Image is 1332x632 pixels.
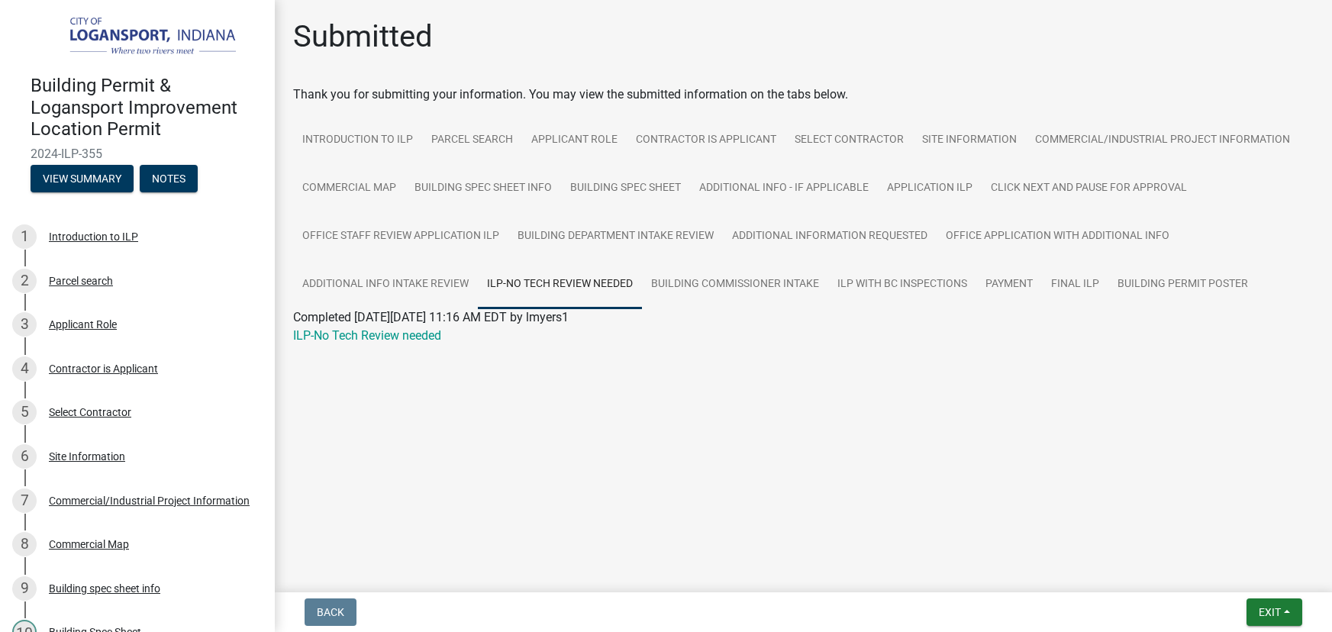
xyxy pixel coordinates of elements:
[405,164,561,213] a: Building spec sheet info
[1247,598,1302,626] button: Exit
[12,269,37,293] div: 2
[478,260,642,309] a: ILP-No Tech Review needed
[293,328,441,343] a: ILP-No Tech Review needed
[522,116,627,165] a: Applicant Role
[1259,606,1281,618] span: Exit
[878,164,982,213] a: Application ILP
[785,116,913,165] a: Select Contractor
[49,583,160,594] div: Building spec sheet info
[12,224,37,249] div: 1
[140,165,198,192] button: Notes
[49,451,125,462] div: Site Information
[690,164,878,213] a: Additional Info - If Applicable
[293,116,422,165] a: Introduction to ILP
[49,495,250,506] div: Commercial/Industrial Project Information
[140,173,198,185] wm-modal-confirm: Notes
[293,164,405,213] a: Commercial Map
[31,75,263,140] h4: Building Permit & Logansport Improvement Location Permit
[293,310,569,324] span: Completed [DATE][DATE] 11:16 AM EDT by lmyers1
[561,164,690,213] a: Building Spec Sheet
[49,539,129,550] div: Commercial Map
[642,260,828,309] a: Building Commissioner intake
[627,116,785,165] a: Contractor is Applicant
[12,532,37,556] div: 8
[1042,260,1108,309] a: FINAL ILP
[508,212,723,261] a: Building Department Intake Review
[12,356,37,381] div: 4
[12,576,37,601] div: 9
[422,116,522,165] a: Parcel search
[913,116,1026,165] a: Site Information
[31,173,134,185] wm-modal-confirm: Summary
[976,260,1042,309] a: Payment
[12,400,37,424] div: 5
[1026,116,1299,165] a: Commercial/Industrial Project Information
[31,16,250,59] img: City of Logansport, Indiana
[12,444,37,469] div: 6
[305,598,356,626] button: Back
[828,260,976,309] a: ILP with BC Inspections
[937,212,1179,261] a: Office Application with Additional Info
[317,606,344,618] span: Back
[293,212,508,261] a: Office Staff Review Application ILP
[12,489,37,513] div: 7
[49,363,158,374] div: Contractor is Applicant
[49,276,113,286] div: Parcel search
[49,231,138,242] div: Introduction to ILP
[982,164,1196,213] a: Click Next and Pause for Approval
[1108,260,1257,309] a: Building Permit Poster
[293,85,1314,104] div: Thank you for submitting your information. You may view the submitted information on the tabs below.
[49,407,131,418] div: Select Contractor
[293,260,478,309] a: Additional info Intake Review
[293,18,433,55] h1: Submitted
[49,319,117,330] div: Applicant Role
[12,312,37,337] div: 3
[31,147,244,161] span: 2024-ILP-355
[723,212,937,261] a: Additional Information requested
[31,165,134,192] button: View Summary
